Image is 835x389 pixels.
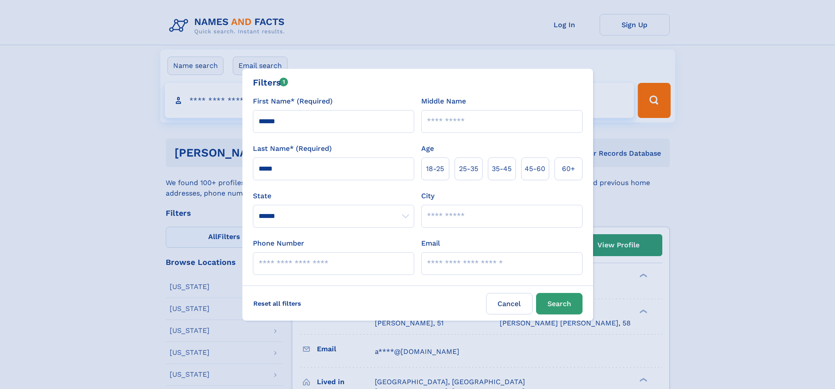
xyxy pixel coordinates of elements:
label: Reset all filters [248,293,307,314]
label: Email [421,238,440,249]
label: Middle Name [421,96,466,107]
button: Search [536,293,583,314]
span: 45‑60 [525,164,545,174]
span: 25‑35 [459,164,478,174]
div: Filters [253,76,288,89]
label: State [253,191,414,201]
label: Last Name* (Required) [253,143,332,154]
label: Age [421,143,434,154]
span: 18‑25 [426,164,444,174]
label: First Name* (Required) [253,96,333,107]
label: Phone Number [253,238,304,249]
label: City [421,191,434,201]
span: 35‑45 [492,164,512,174]
label: Cancel [486,293,533,314]
span: 60+ [562,164,575,174]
